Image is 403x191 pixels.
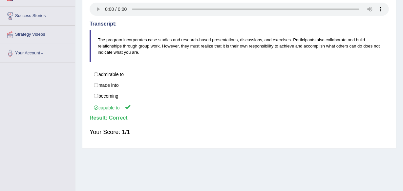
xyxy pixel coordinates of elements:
label: admirable to [90,69,389,80]
h4: Result: [90,115,389,121]
a: Strategy Videos [0,26,75,42]
label: capable to [90,101,389,113]
label: made into [90,80,389,91]
div: Your Score: 1/1 [90,124,389,140]
h4: Transcript: [90,21,389,27]
blockquote: The program incorporates case studies and research-based presentations, discussions, and exercise... [90,30,389,62]
a: Success Stories [0,7,75,23]
a: Your Account [0,44,75,61]
label: becoming [90,90,389,102]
